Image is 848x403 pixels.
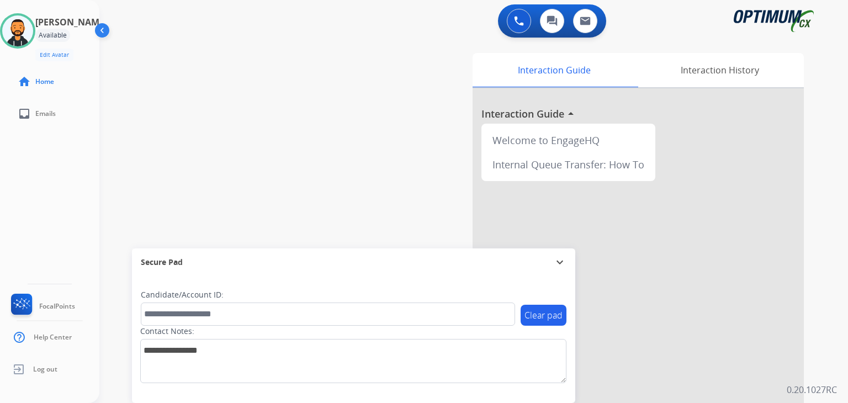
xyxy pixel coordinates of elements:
label: Candidate/Account ID: [141,289,224,300]
span: Log out [33,365,57,374]
div: Available [35,29,70,42]
mat-icon: expand_more [553,256,566,269]
div: Welcome to EngageHQ [486,128,651,152]
span: Emails [35,109,56,118]
button: Clear pad [521,305,566,326]
img: avatar [2,15,33,46]
span: Help Center [34,333,72,342]
span: Home [35,77,54,86]
span: FocalPoints [39,302,75,311]
label: Contact Notes: [140,326,194,337]
div: Internal Queue Transfer: How To [486,152,651,177]
h3: [PERSON_NAME] [35,15,107,29]
span: Secure Pad [141,257,183,268]
p: 0.20.1027RC [787,383,837,396]
mat-icon: home [18,75,31,88]
div: Interaction Guide [473,53,635,87]
a: FocalPoints [9,294,75,319]
div: Interaction History [635,53,804,87]
button: Edit Avatar [35,49,73,61]
mat-icon: inbox [18,107,31,120]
